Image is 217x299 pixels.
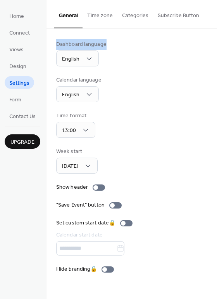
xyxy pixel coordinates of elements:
[56,40,107,49] div: Dashboard language
[9,79,29,87] span: Settings
[62,125,76,136] span: 13:00
[62,161,78,172] span: [DATE]
[9,96,21,104] span: Form
[5,59,31,72] a: Design
[56,183,88,191] div: Show header
[5,134,40,149] button: Upgrade
[56,148,96,156] div: Week start
[9,63,26,71] span: Design
[9,29,30,37] span: Connect
[5,43,28,56] a: Views
[10,138,34,146] span: Upgrade
[5,93,26,106] a: Form
[62,54,79,64] span: English
[62,90,79,100] span: English
[5,110,40,122] a: Contact Us
[5,26,34,39] a: Connect
[5,76,34,89] a: Settings
[9,12,24,21] span: Home
[9,46,24,54] span: Views
[56,112,94,120] div: Time format
[5,9,29,22] a: Home
[9,113,36,121] span: Contact Us
[56,201,105,209] div: "Save Event" button
[56,76,102,84] div: Calendar language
